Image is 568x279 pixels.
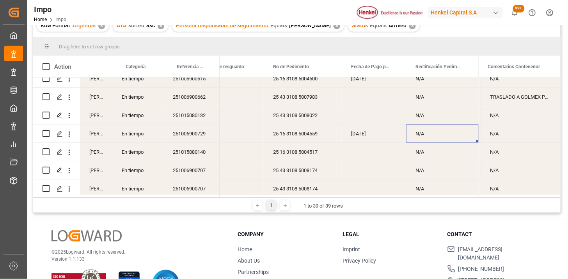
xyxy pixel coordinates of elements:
div: N/A [406,124,479,142]
div: N/A [406,106,479,124]
div: Press SPACE to select this row. [481,179,561,198]
span: Status [352,22,368,28]
div: 1 [266,201,276,210]
span: Comentarios Contenedor [488,64,540,69]
button: Henkel Capital S.A [428,5,506,20]
div: 251015080132 [163,106,220,124]
div: Press SPACE to select this row. [33,124,220,143]
h3: Contact [447,230,542,238]
div: 251006900707 [163,179,220,197]
a: Imprint [343,246,360,252]
a: Home [238,246,252,252]
span: Urgentes [73,22,96,28]
div: [DATE] [342,124,406,142]
span: 99+ [513,5,525,12]
div: Press SPACE to select this row. [481,69,561,88]
span: [PHONE_NUMBER] [458,265,504,273]
a: Privacy Policy [343,258,376,264]
span: Arrived [389,22,406,28]
div: Press SPACE to select this row. [481,106,561,124]
span: Equals [270,22,287,28]
div: Press SPACE to select this row. [33,179,220,198]
div: [PERSON_NAME] [80,106,112,124]
span: [EMAIL_ADDRESS][DOMAIN_NAME] [458,245,542,262]
div: [PERSON_NAME] [80,179,112,197]
div: 251006900729 [163,124,220,142]
div: Action [54,63,71,70]
div: 25 16 3108 5004500 [264,69,342,87]
div: 251006900615 [163,69,220,87]
span: asc [146,22,155,28]
div: N/A [406,161,479,179]
div: 25 43 3108 5008022 [264,106,342,124]
div: TRASLADO A GOLMEX POR CANTIDAD DE ETIQUETAS [481,88,561,106]
div: En tiempo [112,124,163,142]
div: Press SPACE to select this row. [33,143,220,161]
span: [PERSON_NAME] [289,22,331,28]
div: En tiempo [112,88,163,106]
span: sorted [128,22,144,28]
img: Henkel%20logo.jpg_1689854090.jpg [357,6,422,20]
div: 25 43 3108 5008174 [264,179,342,197]
p: © 2025 Logward. All rights reserved. [51,249,218,256]
div: N/A [406,88,479,106]
div: N/A [481,69,561,87]
div: 25 16 3108 5004559 [264,124,342,142]
h3: Legal [343,230,437,238]
div: [PERSON_NAME] [80,161,112,179]
div: ✕ [158,23,164,29]
button: Help Center [524,4,541,21]
div: En tiempo [112,106,163,124]
span: Categoría [126,64,146,69]
div: Press SPACE to select this row. [481,88,561,106]
div: [PERSON_NAME] [80,143,112,161]
p: Version 1.1.133 [51,256,218,263]
div: En tiempo [112,179,163,197]
div: 1 to 39 of 39 rows [304,202,343,210]
h3: Company [238,230,333,238]
span: Almacen de resguardo [198,64,244,69]
span: ATA [117,22,126,28]
a: About Us [238,258,260,264]
div: N/A [406,179,479,197]
div: Press SPACE to select this row. [33,161,220,179]
button: show 100 new notifications [506,4,524,21]
a: Partnerships [238,269,269,275]
div: [PERSON_NAME] [80,124,112,142]
span: Row Format : [41,22,73,28]
div: N/A [481,106,561,124]
div: ✕ [98,23,105,29]
span: Fecha de Pago pedimento [351,64,390,69]
div: Press SPACE to select this row. [33,69,220,88]
div: [PERSON_NAME] [80,69,112,87]
div: N/A [481,179,561,197]
div: Press SPACE to select this row. [481,143,561,161]
div: N/A [406,69,479,87]
span: Persona responsable de seguimiento [176,22,268,28]
div: 25 43 3108 5007983 [264,88,342,106]
div: 251006900662 [163,88,220,106]
div: 25 16 3108 5004517 [264,143,342,161]
div: 251015080140 [163,143,220,161]
div: 251006900707 [163,161,220,179]
span: Equals [370,22,387,28]
span: Referencia Leschaco [177,64,203,69]
div: N/A [481,124,561,142]
img: Logward Logo [51,230,122,242]
span: Rectificación Pedimento [415,64,462,69]
div: Impo [34,4,66,15]
div: Press SPACE to select this row. [481,161,561,179]
div: Press SPACE to select this row. [481,124,561,143]
div: En tiempo [112,69,163,87]
div: ✕ [334,23,340,29]
div: Press SPACE to select this row. [33,88,220,106]
div: Henkel Capital S.A [428,7,503,18]
span: No de Pedimento [273,64,309,69]
div: N/A [406,143,479,161]
div: En tiempo [112,161,163,179]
